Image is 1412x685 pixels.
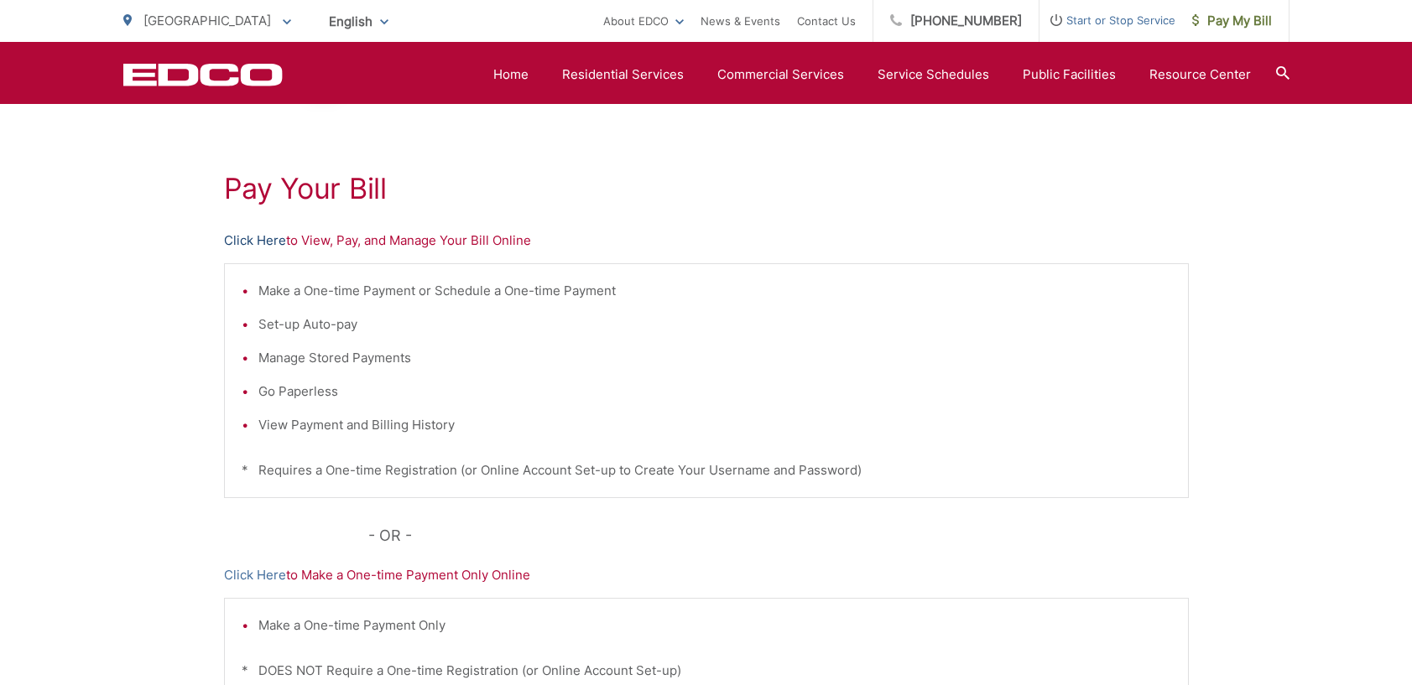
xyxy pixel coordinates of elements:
[123,63,283,86] a: EDCD logo. Return to the homepage.
[258,381,1171,402] li: Go Paperless
[258,615,1171,636] li: Make a One-time Payment Only
[717,65,844,85] a: Commercial Services
[224,231,1189,251] p: to View, Pay, and Manage Your Bill Online
[242,661,1171,681] p: * DOES NOT Require a One-time Registration (or Online Account Set-up)
[224,565,1189,585] p: to Make a One-time Payment Only Online
[1023,65,1116,85] a: Public Facilities
[878,65,989,85] a: Service Schedules
[316,7,401,36] span: English
[242,460,1171,480] p: * Requires a One-time Registration (or Online Account Set-up to Create Your Username and Password)
[224,231,286,251] a: Click Here
[493,65,529,85] a: Home
[224,172,1189,205] h1: Pay Your Bill
[258,348,1171,368] li: Manage Stored Payments
[258,314,1171,335] li: Set-up Auto-pay
[224,565,286,585] a: Click Here
[797,11,856,31] a: Contact Us
[1192,11,1272,31] span: Pay My Bill
[1149,65,1251,85] a: Resource Center
[258,281,1171,301] li: Make a One-time Payment or Schedule a One-time Payment
[143,13,271,29] span: [GEOGRAPHIC_DATA]
[701,11,780,31] a: News & Events
[368,523,1189,548] p: - OR -
[258,415,1171,435] li: View Payment and Billing History
[603,11,684,31] a: About EDCO
[562,65,684,85] a: Residential Services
